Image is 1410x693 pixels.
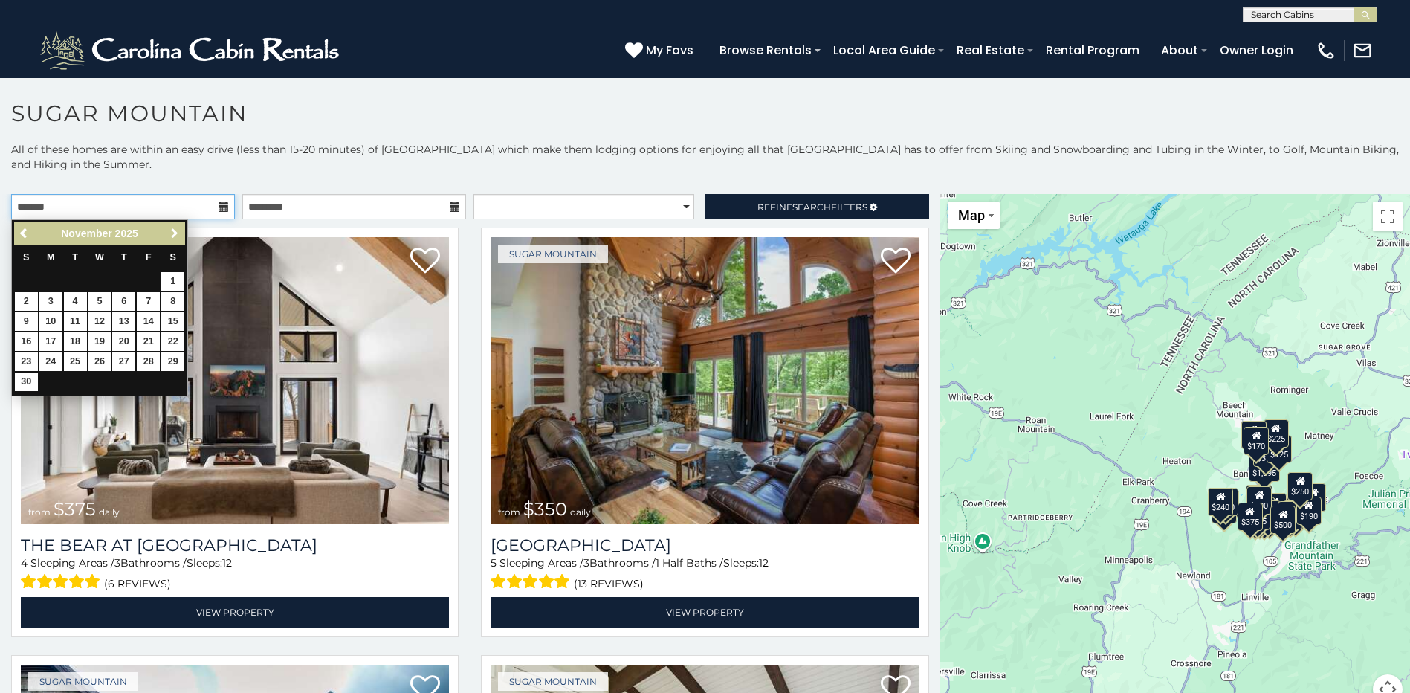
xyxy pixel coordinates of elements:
[491,597,919,628] a: View Property
[21,597,449,628] a: View Property
[39,312,62,331] a: 10
[21,237,449,524] a: The Bear At Sugar Mountain from $375 daily
[21,237,449,524] img: The Bear At Sugar Mountain
[1038,37,1147,63] a: Rental Program
[826,37,942,63] a: Local Area Guide
[792,202,831,213] span: Search
[1270,506,1296,534] div: $500
[39,352,62,371] a: 24
[114,556,120,570] span: 3
[625,41,697,60] a: My Favs
[170,252,176,262] span: Saturday
[161,352,184,371] a: 29
[1244,427,1269,455] div: $170
[491,535,919,555] h3: Grouse Moor Lodge
[99,506,120,518] span: daily
[410,246,440,277] a: Add to favorites
[64,292,87,311] a: 4
[21,535,449,555] h3: The Bear At Sugar Mountain
[88,292,111,311] a: 5
[1287,472,1313,500] div: $250
[498,506,520,518] span: from
[165,225,184,243] a: Next
[491,535,919,555] a: [GEOGRAPHIC_DATA]
[1264,419,1289,448] div: $225
[169,228,181,239] span: Next
[1238,503,1263,531] div: $375
[88,312,111,331] a: 12
[161,292,184,311] a: 8
[137,332,160,351] a: 21
[28,506,51,518] span: from
[498,672,608,691] a: Sugar Mountain
[21,555,449,593] div: Sleeping Areas / Bathrooms / Sleeps:
[1246,486,1272,515] div: $300
[137,312,160,331] a: 14
[23,252,29,262] span: Sunday
[15,332,38,351] a: 16
[28,672,138,691] a: Sugar Mountain
[64,352,87,371] a: 25
[88,332,111,351] a: 19
[16,225,34,243] a: Previous
[1301,483,1326,512] div: $155
[1261,493,1287,521] div: $200
[583,556,589,570] span: 3
[39,332,62,351] a: 17
[491,237,919,524] img: Grouse Moor Lodge
[161,272,184,291] a: 1
[15,373,38,391] a: 30
[54,498,96,520] span: $375
[64,332,87,351] a: 18
[1267,435,1292,463] div: $125
[1154,37,1206,63] a: About
[121,252,127,262] span: Thursday
[491,556,497,570] span: 5
[1316,40,1336,61] img: phone-regular-white.png
[161,312,184,331] a: 15
[15,292,38,311] a: 2
[570,506,591,518] span: daily
[64,312,87,331] a: 11
[112,332,135,351] a: 20
[72,252,78,262] span: Tuesday
[949,37,1032,63] a: Real Estate
[1296,497,1322,525] div: $190
[656,556,723,570] span: 1 Half Baths /
[491,237,919,524] a: Grouse Moor Lodge from $350 daily
[15,312,38,331] a: 9
[112,292,135,311] a: 6
[161,332,184,351] a: 22
[1249,454,1280,482] div: $1,095
[1208,488,1233,516] div: $240
[523,498,567,520] span: $350
[15,352,38,371] a: 23
[1241,421,1267,449] div: $240
[21,556,28,570] span: 4
[757,202,867,213] span: Refine Filters
[646,41,693,59] span: My Favs
[146,252,152,262] span: Friday
[958,207,985,223] span: Map
[881,246,911,277] a: Add to favorites
[21,535,449,555] a: The Bear At [GEOGRAPHIC_DATA]
[88,352,111,371] a: 26
[222,556,232,570] span: 12
[1278,501,1303,529] div: $195
[137,352,160,371] a: 28
[115,228,138,239] span: 2025
[1246,485,1271,513] div: $190
[112,352,135,371] a: 27
[574,574,644,593] span: (13 reviews)
[712,37,819,63] a: Browse Rentals
[705,194,928,219] a: RefineSearchFilters
[61,228,111,239] span: November
[759,556,769,570] span: 12
[1212,37,1301,63] a: Owner Login
[47,252,55,262] span: Monday
[1373,202,1403,231] button: Toggle fullscreen view
[37,28,346,73] img: White-1-2.png
[1352,40,1373,61] img: mail-regular-white.png
[39,292,62,311] a: 3
[498,245,608,263] a: Sugar Mountain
